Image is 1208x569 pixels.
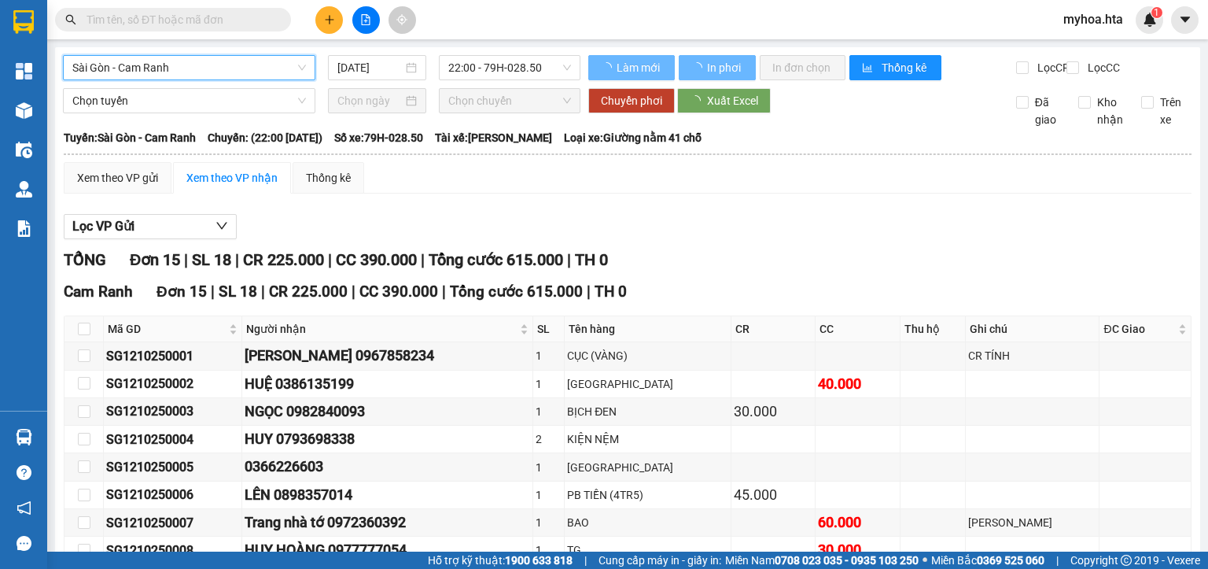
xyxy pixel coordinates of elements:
button: aim [389,6,416,34]
input: Tìm tên, số ĐT hoặc mã đơn [87,11,272,28]
div: SG1210250007 [106,513,239,533]
div: CỤC (VÀNG) [567,347,728,364]
span: Hỗ trợ kỹ thuật: [428,552,573,569]
div: 2 [536,430,562,448]
button: Lọc VP Gửi [64,214,237,239]
span: CC 390.000 [336,250,417,269]
img: logo-vxr [13,10,34,34]
span: Làm mới [617,59,662,76]
span: Tài xế: [PERSON_NAME] [435,129,552,146]
span: loading [601,62,614,73]
span: Trên xe [1154,94,1192,128]
span: Cung cấp máy in - giấy in: [598,552,721,569]
div: BAO [567,514,728,531]
img: icon-new-feature [1143,13,1157,27]
span: Miền Bắc [931,552,1044,569]
span: | [184,250,188,269]
button: Xuất Excel [677,88,771,113]
th: CC [816,316,900,342]
td: SG1210250007 [104,509,242,537]
div: SG1210250001 [106,346,239,366]
span: | [211,283,215,301]
div: Thống kê [306,169,351,187]
span: plus [324,14,335,25]
div: SG1210250003 [106,401,239,421]
span: Xuất Excel [707,92,758,109]
th: Ghi chú [966,316,1099,342]
div: 0366226603 [245,456,530,478]
div: 1 [536,459,562,476]
input: Chọn ngày [337,92,402,109]
span: Mã GD [108,320,226,338]
span: | [235,250,239,269]
td: SG1210250003 [104,398,242,426]
span: Thống kê [882,59,929,76]
span: | [421,250,425,269]
div: KIỆN NỆM [567,430,728,448]
span: Miền Nam [725,552,919,569]
th: SL [533,316,565,342]
div: BỊCH ĐEN [567,403,728,420]
span: ĐC Giao [1103,320,1175,338]
span: TH 0 [595,283,627,301]
div: PB TIỀN (4TR5) [567,486,728,504]
span: Chọn chuyến [448,89,572,113]
span: Người nhận [246,320,517,338]
div: [PERSON_NAME] [968,514,1096,531]
div: HUY 0793698338 [245,428,530,450]
img: warehouse-icon [16,142,32,158]
span: Tổng cước 615.000 [429,250,563,269]
img: warehouse-icon [16,429,32,445]
span: Số xe: 79H-028.50 [334,129,423,146]
div: 30.000 [734,401,812,423]
span: Sài Gòn - Cam Ranh [72,56,306,79]
span: | [261,283,265,301]
span: Đơn 15 [157,283,207,301]
b: Tuyến: Sài Gòn - Cam Ranh [64,131,196,144]
span: down [215,220,228,232]
div: Xem theo VP gửi [77,169,158,187]
img: solution-icon [16,220,32,237]
span: | [1056,552,1059,569]
div: 1 [536,514,562,531]
span: TỔNG [64,250,106,269]
span: Chuyến: (22:00 [DATE]) [208,129,322,146]
span: 1 [1154,7,1159,18]
button: bar-chartThống kê [849,55,941,80]
button: Làm mới [588,55,675,80]
span: Đơn 15 [130,250,180,269]
span: file-add [360,14,371,25]
div: Trang nhà tớ 0972360392 [245,512,530,534]
span: | [584,552,587,569]
span: Chọn tuyến [72,89,306,113]
span: ⚪️ [923,557,927,563]
div: CR TÍNH [968,347,1096,364]
div: SG1210250008 [106,541,239,560]
span: Loại xe: Giường nằm 41 chỗ [564,129,702,146]
span: loading [691,62,705,73]
button: In phơi [679,55,756,80]
div: [GEOGRAPHIC_DATA] [567,459,728,476]
span: Lọc CR [1031,59,1072,76]
span: Lọc CC [1081,59,1122,76]
strong: 0369 525 060 [977,554,1044,567]
th: Thu hộ [900,316,967,342]
span: caret-down [1178,13,1192,27]
div: SG1210250005 [106,457,239,477]
div: [PERSON_NAME] 0967858234 [245,345,530,367]
span: bar-chart [862,62,875,75]
td: SG1210250005 [104,453,242,481]
button: caret-down [1171,6,1199,34]
sup: 1 [1151,7,1162,18]
span: Tổng cước 615.000 [450,283,583,301]
button: file-add [352,6,380,34]
div: 30.000 [818,539,897,561]
span: | [328,250,332,269]
span: In phơi [707,59,743,76]
input: 12/10/2025 [337,59,402,76]
div: LÊN 0898357014 [245,484,530,506]
span: myhoa.hta [1051,9,1136,29]
img: warehouse-icon [16,102,32,119]
td: SG1210250004 [104,426,242,453]
span: CR 225.000 [269,283,348,301]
